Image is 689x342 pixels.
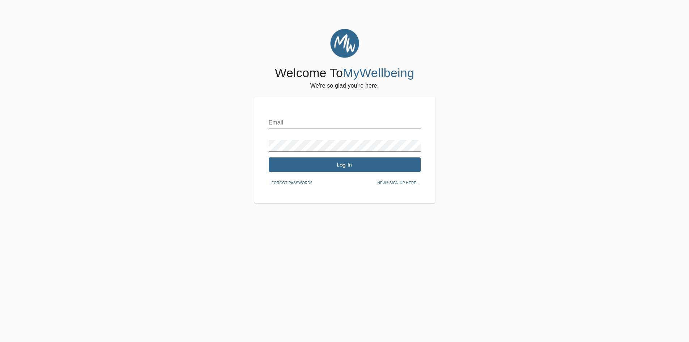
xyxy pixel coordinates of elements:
span: Log In [272,161,418,168]
button: Log In [269,157,421,172]
img: MyWellbeing [330,29,359,58]
span: Forgot password? [272,180,312,186]
a: Forgot password? [269,180,315,185]
button: Forgot password? [269,178,315,189]
button: New? Sign up here. [374,178,420,189]
span: New? Sign up here. [377,180,417,186]
h4: Welcome To [275,66,414,81]
h6: We're so glad you're here. [310,81,379,91]
span: MyWellbeing [343,66,414,80]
